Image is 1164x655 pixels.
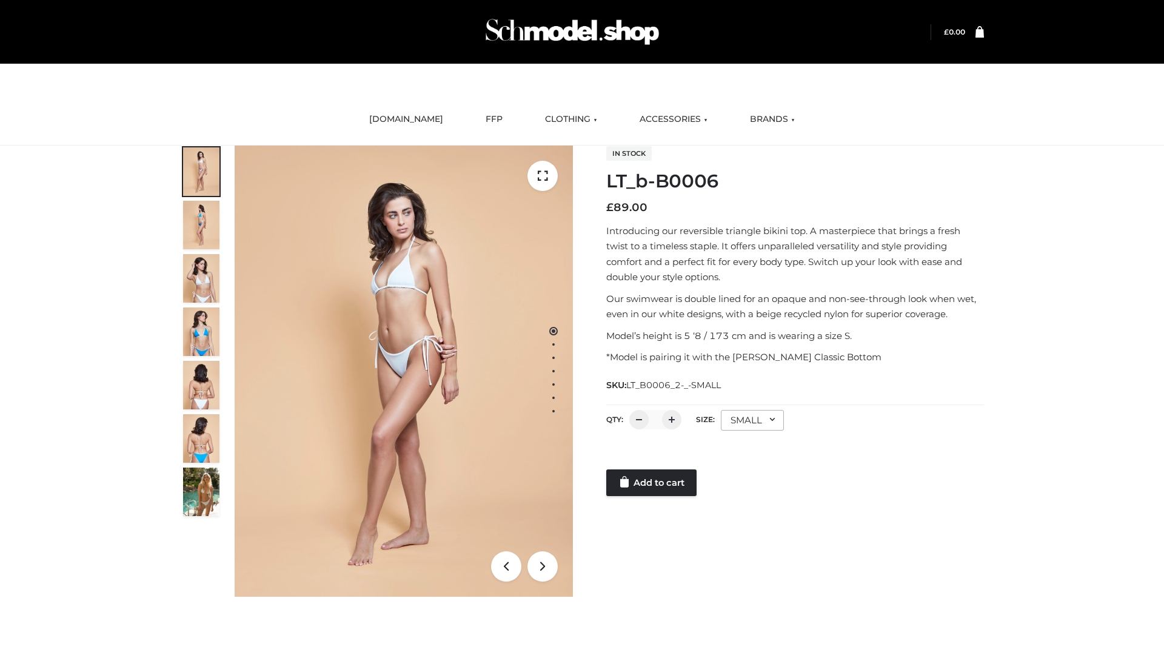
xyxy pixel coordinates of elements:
[477,106,512,133] a: FFP
[606,291,984,322] p: Our swimwear is double lined for an opaque and non-see-through look when wet, even in our white d...
[606,469,697,496] a: Add to cart
[606,223,984,285] p: Introducing our reversible triangle bikini top. A masterpiece that brings a fresh twist to a time...
[630,106,717,133] a: ACCESSORIES
[183,361,219,409] img: ArielClassicBikiniTop_CloudNine_AzureSky_OW114ECO_7-scaled.jpg
[696,415,715,424] label: Size:
[606,170,984,192] h1: LT_b-B0006
[536,106,606,133] a: CLOTHING
[183,468,219,516] img: Arieltop_CloudNine_AzureSky2.jpg
[606,201,647,214] bdi: 89.00
[606,349,984,365] p: *Model is pairing it with the [PERSON_NAME] Classic Bottom
[481,8,663,56] img: Schmodel Admin 964
[721,410,784,431] div: SMALL
[183,147,219,196] img: ArielClassicBikiniTop_CloudNine_AzureSky_OW114ECO_1-scaled.jpg
[360,106,452,133] a: [DOMAIN_NAME]
[606,201,614,214] span: £
[741,106,804,133] a: BRANDS
[235,146,573,597] img: ArielClassicBikiniTop_CloudNine_AzureSky_OW114ECO_1
[606,146,652,161] span: In stock
[606,415,623,424] label: QTY:
[626,380,721,391] span: LT_B0006_2-_-SMALL
[183,414,219,463] img: ArielClassicBikiniTop_CloudNine_AzureSky_OW114ECO_8-scaled.jpg
[606,378,722,392] span: SKU:
[183,307,219,356] img: ArielClassicBikiniTop_CloudNine_AzureSky_OW114ECO_4-scaled.jpg
[944,27,965,36] bdi: 0.00
[183,254,219,303] img: ArielClassicBikiniTop_CloudNine_AzureSky_OW114ECO_3-scaled.jpg
[944,27,949,36] span: £
[606,328,984,344] p: Model’s height is 5 ‘8 / 173 cm and is wearing a size S.
[183,201,219,249] img: ArielClassicBikiniTop_CloudNine_AzureSky_OW114ECO_2-scaled.jpg
[944,27,965,36] a: £0.00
